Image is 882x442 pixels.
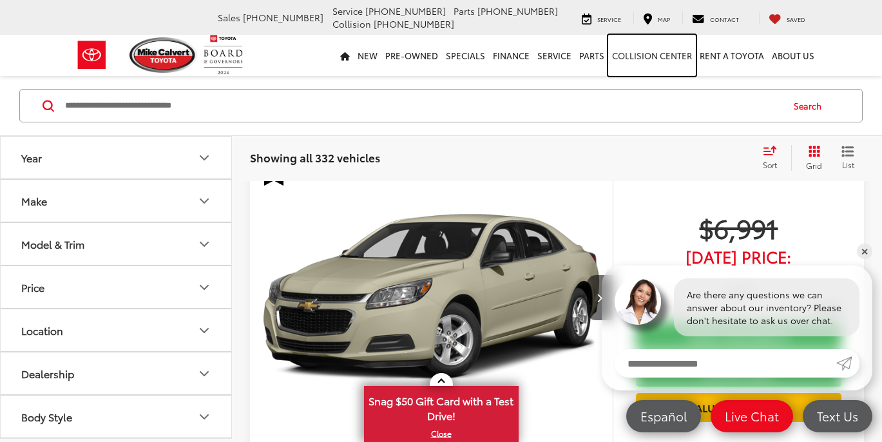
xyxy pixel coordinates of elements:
button: LocationLocation [1,309,233,351]
a: Value Your Trade [636,393,841,422]
span: Snag $50 Gift Card with a Test Drive! [365,387,517,427]
div: Body Style [197,409,212,425]
span: Español [634,408,693,424]
a: Submit [836,349,859,378]
span: Collision [332,17,371,30]
span: Map [658,15,670,23]
button: Next image [587,275,613,320]
button: Search [781,90,840,122]
a: Collision Center [608,35,696,76]
a: Finance [489,35,533,76]
span: List [841,159,854,170]
img: 2014 Chevrolet Malibu LT 2LT [249,161,614,434]
input: Enter your message [615,349,836,378]
span: Service [597,15,621,23]
a: Parts [575,35,608,76]
span: [PHONE_NUMBER] [243,11,323,24]
div: Make [197,193,212,209]
span: [PHONE_NUMBER] [477,5,558,17]
span: Service [332,5,363,17]
span: [PHONE_NUMBER] [374,17,454,30]
a: Service [533,35,575,76]
a: My Saved Vehicles [759,12,815,24]
div: Location [21,324,63,336]
button: YearYear [1,137,233,178]
a: Home [336,35,354,76]
a: Map [633,12,680,24]
span: Saved [787,15,805,23]
button: List View [832,145,864,171]
button: MakeMake [1,180,233,222]
button: Select sort value [756,145,791,171]
a: New [354,35,381,76]
span: [DATE] Price: [636,250,841,263]
img: Mike Calvert Toyota [129,37,198,73]
div: Are there any questions we can answer about our inventory? Please don't hesitate to ask us over c... [674,278,859,336]
button: Model & TrimModel & Trim [1,223,233,265]
span: Sort [763,159,777,170]
div: Year [197,150,212,166]
img: Agent profile photo [615,278,661,325]
span: Sales [218,11,240,24]
div: 2014 Chevrolet Malibu LT 2LT 0 [249,161,614,434]
a: 2014 Chevrolet Malibu LT 2LT2014 Chevrolet Malibu LT 2LT2014 Chevrolet Malibu LT 2LT2014 Chevrole... [249,161,614,434]
a: Live Chat [711,400,793,432]
div: Body Style [21,410,72,423]
span: Parts [454,5,475,17]
div: Year [21,151,42,164]
span: $6,991 [636,211,841,244]
div: Price [197,280,212,295]
button: PricePrice [1,266,233,308]
a: Text Us [803,400,872,432]
div: Location [197,323,212,338]
div: Dealership [21,367,74,380]
div: Price [21,281,44,293]
img: Toyota [68,34,116,76]
a: About Us [768,35,818,76]
span: Grid [806,160,822,171]
button: DealershipDealership [1,352,233,394]
span: [PHONE_NUMBER] [365,5,446,17]
button: Body StyleBody Style [1,396,233,437]
div: Make [21,195,47,207]
a: Rent a Toyota [696,35,768,76]
div: Model & Trim [197,236,212,252]
a: Pre-Owned [381,35,442,76]
a: Service [572,12,631,24]
a: Contact [682,12,749,24]
div: Model & Trim [21,238,84,250]
input: Search by Make, Model, or Keyword [64,90,781,121]
span: Live Chat [718,408,785,424]
div: Dealership [197,366,212,381]
a: Specials [442,35,489,76]
button: Grid View [791,145,832,171]
span: Contact [710,15,739,23]
a: Español [626,400,701,432]
span: Showing all 332 vehicles [250,149,380,165]
span: Text Us [810,408,865,424]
